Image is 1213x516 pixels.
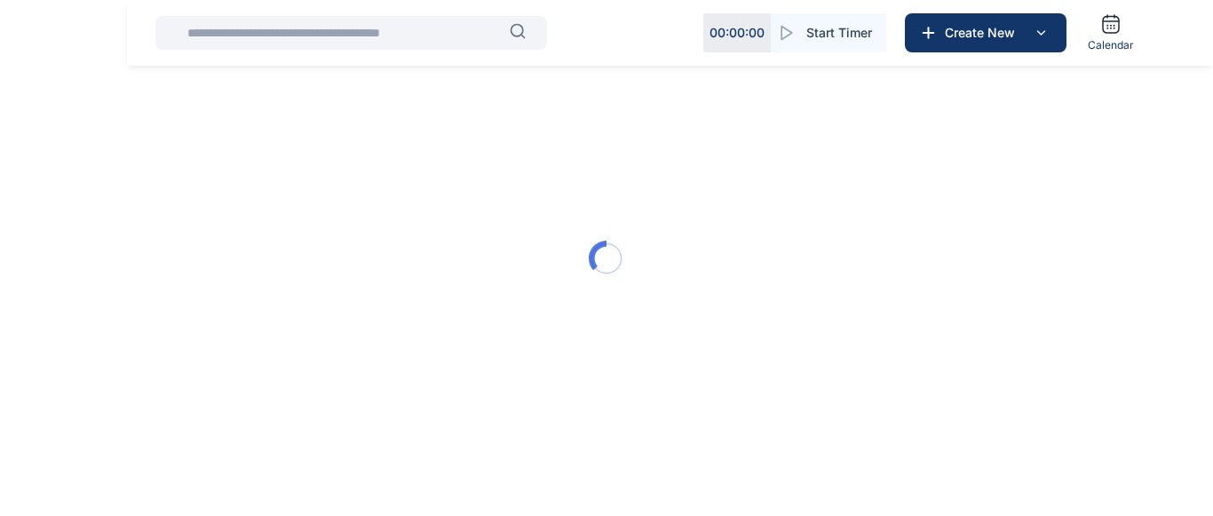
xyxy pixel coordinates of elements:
span: Calendar [1088,38,1134,52]
span: Start Timer [806,24,872,42]
button: Start Timer [771,13,886,52]
a: Calendar [1081,6,1141,60]
button: Create New [905,13,1066,52]
p: 00 : 00 : 00 [710,24,765,42]
span: Create New [938,24,1030,42]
